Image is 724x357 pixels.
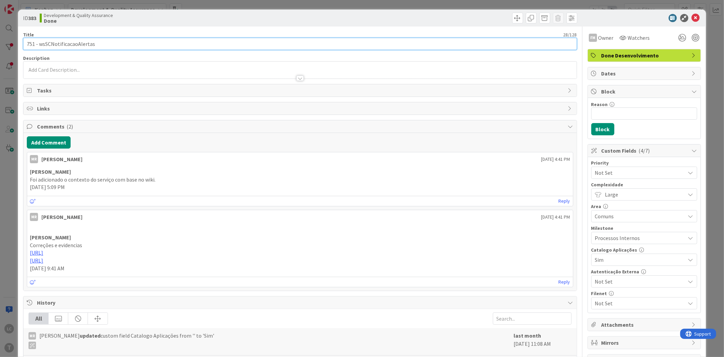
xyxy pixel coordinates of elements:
[30,234,71,241] strong: [PERSON_NAME]
[601,339,688,347] span: Mirrors
[30,155,38,163] div: MR
[591,291,697,296] div: Filenet
[595,211,682,221] span: Comuns
[37,104,564,113] span: Links
[595,255,682,265] span: Sim
[601,51,688,60] span: Done Desenvolvimento
[30,249,43,256] a: [URL]
[29,313,49,324] div: All
[601,147,688,155] span: Custom Fields
[29,332,36,340] div: MR
[37,86,564,95] span: Tasks
[30,168,71,175] strong: [PERSON_NAME]
[44,13,113,18] span: Development & Quality Assurance
[80,332,100,339] b: updated
[23,38,577,50] input: type card name here...
[639,147,650,154] span: ( 4/7 )
[37,299,564,307] span: History
[601,69,688,78] span: Dates
[36,32,577,38] div: 28 / 128
[30,176,155,183] span: Foi adicionado o contexto do serviço com base no wiki.
[41,155,82,163] div: [PERSON_NAME]
[595,299,685,307] span: Not Set
[23,14,36,22] span: ID
[23,55,50,61] span: Description
[589,34,597,42] div: FM
[30,213,38,221] div: MR
[14,1,31,9] span: Support
[67,123,73,130] span: ( 2 )
[591,248,697,252] div: Catalogo Aplicações
[493,312,572,325] input: Search...
[591,123,614,135] button: Block
[23,32,34,38] label: Title
[591,182,697,187] div: Complexidade
[41,213,82,221] div: [PERSON_NAME]
[37,122,564,131] span: Comments
[514,331,572,352] div: [DATE] 11:08 AM
[591,204,697,209] div: Area
[30,184,65,190] span: [DATE] 5:09 PM
[591,160,697,165] div: Priority
[44,18,113,23] b: Done
[514,332,541,339] b: last month
[39,331,214,349] span: [PERSON_NAME] custom field Catalogo Aplicações from '' to 'Sim'
[595,168,682,177] span: Not Set
[591,226,697,231] div: Milestone
[559,197,570,205] a: Reply
[27,136,71,149] button: Add Comment
[559,278,570,286] a: Reply
[28,15,36,21] b: 383
[541,156,570,163] span: [DATE] 4:41 PM
[601,321,688,329] span: Attachments
[30,265,64,272] span: [DATE] 9:41 AM
[541,214,570,221] span: [DATE] 4:41 PM
[591,269,697,274] div: Autenticação Externa
[628,34,650,42] span: Watchers
[595,233,682,243] span: Processos Internos
[601,87,688,96] span: Block
[30,257,43,264] a: [URL]
[605,190,682,199] span: Large
[595,277,682,286] span: Not Set
[591,101,608,107] label: Reason
[30,242,82,249] span: Correções e evidencias
[598,34,614,42] span: Owner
